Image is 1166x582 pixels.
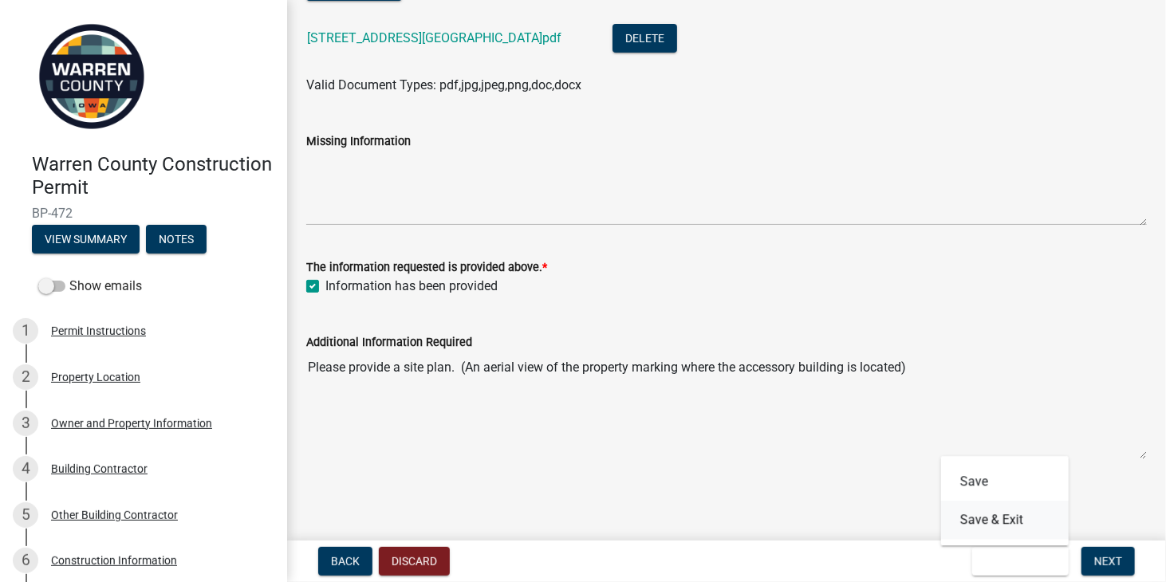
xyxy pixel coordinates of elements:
[13,548,38,573] div: 6
[306,262,547,273] label: The information requested is provided above.
[1081,547,1135,576] button: Next
[325,277,498,296] label: Information has been provided
[146,234,207,246] wm-modal-confirm: Notes
[32,17,152,136] img: Warren County, Iowa
[51,418,212,429] div: Owner and Property Information
[13,411,38,436] div: 3
[13,364,38,390] div: 2
[51,555,177,566] div: Construction Information
[32,153,274,199] h4: Warren County Construction Permit
[941,501,1069,539] button: Save & Exit
[318,547,372,576] button: Back
[306,77,581,92] span: Valid Document Types: pdf,jpg,jpeg,png,doc,docx
[985,555,1046,568] span: Save & Exit
[32,206,255,221] span: BP-472
[51,325,146,336] div: Permit Instructions
[13,318,38,344] div: 1
[613,24,677,53] button: Delete
[613,32,677,47] wm-modal-confirm: Delete Document
[306,136,411,147] label: Missing Information
[331,555,360,568] span: Back
[51,509,178,521] div: Other Building Contractor
[32,225,140,254] button: View Summary
[1094,555,1122,568] span: Next
[51,372,140,383] div: Property Location
[38,277,142,296] label: Show emails
[941,456,1069,545] div: Save & Exit
[13,456,38,482] div: 4
[306,352,1147,460] textarea: Please provide a site plan. (An aerial view of the property marking where the accessory building ...
[972,547,1069,576] button: Save & Exit
[307,30,561,45] a: [STREET_ADDRESS][GEOGRAPHIC_DATA]pdf
[51,463,148,474] div: Building Contractor
[32,234,140,246] wm-modal-confirm: Summary
[941,462,1069,501] button: Save
[306,337,472,348] label: Additional Information Required
[379,547,450,576] button: Discard
[13,502,38,528] div: 5
[146,225,207,254] button: Notes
